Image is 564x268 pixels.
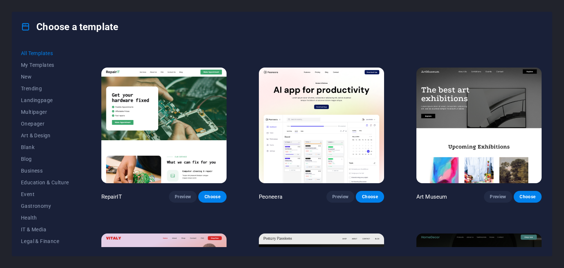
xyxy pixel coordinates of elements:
[21,156,69,162] span: Blog
[175,194,191,200] span: Preview
[21,62,69,68] span: My Templates
[21,97,69,103] span: Landingpage
[326,191,354,203] button: Preview
[259,68,384,183] img: Peoneera
[21,71,69,83] button: New
[21,168,69,174] span: Business
[21,153,69,165] button: Blog
[21,188,69,200] button: Event
[198,191,226,203] button: Choose
[21,191,69,197] span: Event
[101,68,227,183] img: RepairIT
[356,191,384,203] button: Choose
[21,21,118,33] h4: Choose a template
[21,212,69,224] button: Health
[490,194,506,200] span: Preview
[416,193,447,200] p: Art Museum
[169,191,197,203] button: Preview
[514,191,542,203] button: Choose
[21,177,69,188] button: Education & Culture
[362,194,378,200] span: Choose
[21,130,69,141] button: Art & Design
[21,86,69,91] span: Trending
[101,193,122,200] p: RepairIT
[332,194,348,200] span: Preview
[21,203,69,209] span: Gastronomy
[21,235,69,247] button: Legal & Finance
[21,50,69,56] span: All Templates
[21,165,69,177] button: Business
[21,141,69,153] button: Blank
[204,194,220,200] span: Choose
[21,144,69,150] span: Blank
[21,180,69,185] span: Education & Culture
[416,68,542,183] img: Art Museum
[21,59,69,71] button: My Templates
[21,74,69,80] span: New
[21,94,69,106] button: Landingpage
[21,118,69,130] button: Onepager
[21,215,69,221] span: Health
[21,227,69,232] span: IT & Media
[484,191,512,203] button: Preview
[21,83,69,94] button: Trending
[21,47,69,59] button: All Templates
[21,238,69,244] span: Legal & Finance
[21,121,69,127] span: Onepager
[21,224,69,235] button: IT & Media
[259,193,282,200] p: Peoneera
[21,109,69,115] span: Multipager
[520,194,536,200] span: Choose
[21,200,69,212] button: Gastronomy
[21,133,69,138] span: Art & Design
[21,106,69,118] button: Multipager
